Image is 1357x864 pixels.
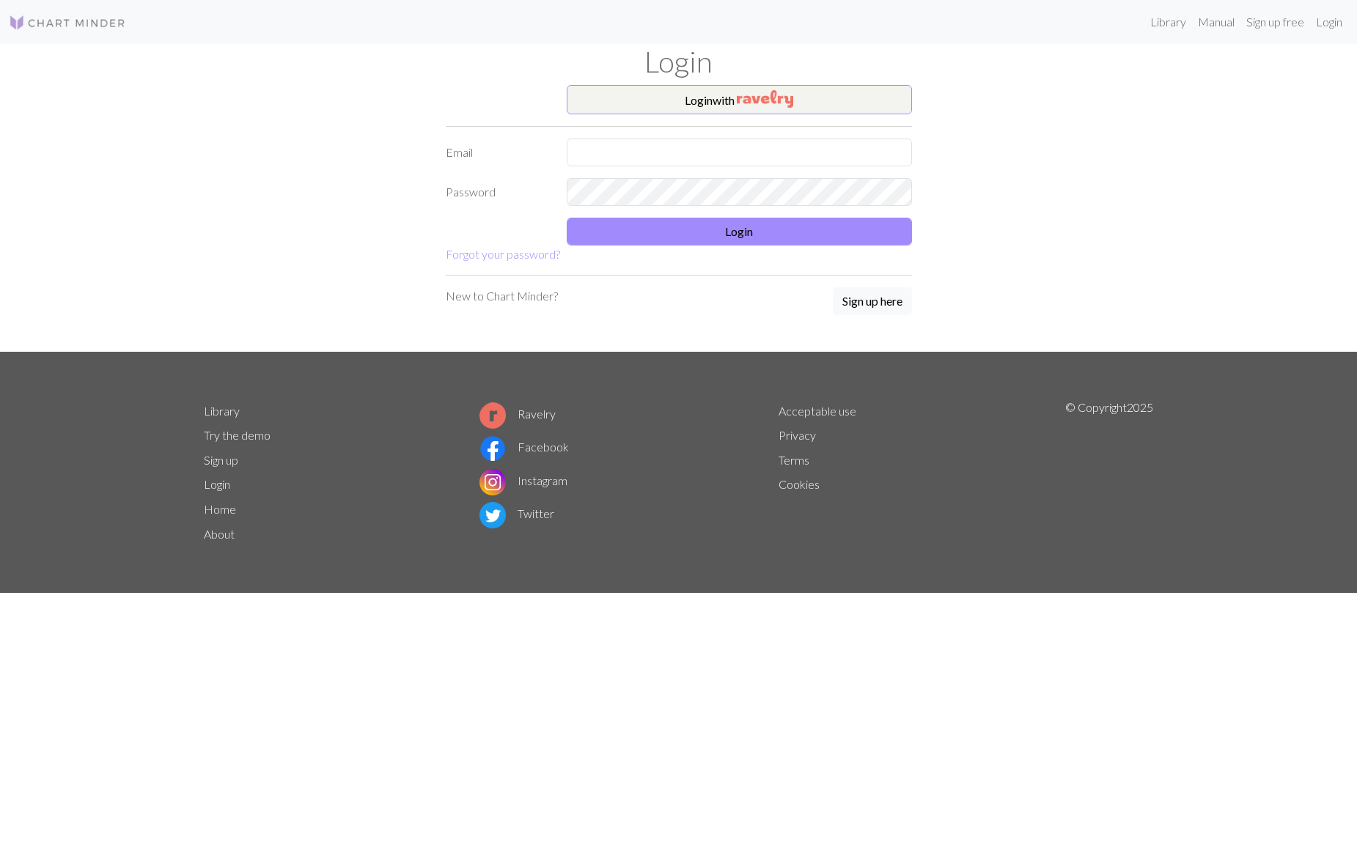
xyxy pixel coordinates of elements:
a: Library [204,404,240,418]
img: Twitter logo [479,502,506,528]
a: Facebook [479,440,569,454]
h1: Login [195,44,1163,79]
a: Terms [779,453,809,467]
a: Manual [1192,7,1240,37]
a: Twitter [479,506,554,520]
a: Library [1144,7,1192,37]
label: Password [437,178,558,206]
button: Login [567,218,912,245]
a: Privacy [779,428,816,442]
button: Loginwith [567,85,912,114]
img: Logo [9,14,126,32]
img: Facebook logo [479,435,506,462]
img: Ravelry logo [479,402,506,429]
a: Try the demo [204,428,271,442]
a: Home [204,502,236,516]
a: Instagram [479,473,567,487]
label: Email [437,139,558,166]
img: Instagram logo [479,469,506,495]
a: Cookies [779,477,820,491]
a: Sign up here [833,287,912,317]
a: Login [1310,7,1348,37]
a: About [204,527,235,541]
a: Forgot your password? [446,247,560,261]
a: Acceptable use [779,404,856,418]
button: Sign up here [833,287,912,315]
a: Ravelry [479,407,556,421]
p: © Copyright 2025 [1065,399,1153,547]
p: New to Chart Minder? [446,287,558,305]
img: Ravelry [737,90,793,108]
a: Sign up [204,453,238,467]
a: Login [204,477,230,491]
a: Sign up free [1240,7,1310,37]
